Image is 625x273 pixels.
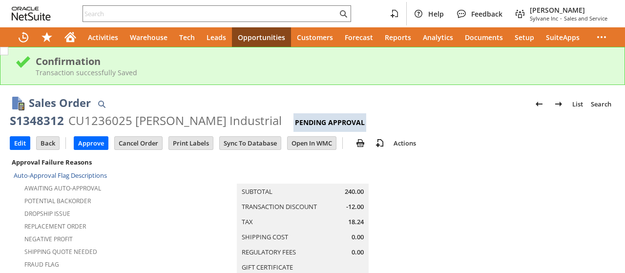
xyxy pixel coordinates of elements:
span: Forecast [345,33,373,42]
a: Dropship Issue [24,210,70,218]
a: Actions [390,139,420,147]
a: Shipping Cost [242,232,288,241]
a: Regulatory Fees [242,248,296,256]
a: Home [59,27,82,47]
a: List [568,96,587,112]
input: Search [83,8,337,20]
svg: Recent Records [18,31,29,43]
span: Help [428,9,444,19]
div: Shortcuts [35,27,59,47]
span: 0.00 [352,248,364,257]
svg: logo [12,7,51,21]
input: Sync To Database [220,137,281,149]
a: Customers [291,27,339,47]
a: Documents [459,27,509,47]
span: 0.00 [352,232,364,242]
a: Setup [509,27,540,47]
a: Replacement Order [24,222,86,231]
span: Sales and Service [564,15,607,22]
a: Reports [379,27,417,47]
div: CU1236025 [PERSON_NAME] Industrial [68,113,282,128]
div: Confirmation [36,55,610,68]
a: Subtotal [242,187,272,196]
h1: Sales Order [29,95,91,111]
input: Print Labels [169,137,213,149]
div: Approval Failure Reasons [10,156,208,168]
span: Setup [515,33,534,42]
a: Auto-Approval Flag Descriptions [14,171,107,180]
span: Leads [207,33,226,42]
span: Opportunities [238,33,285,42]
input: Edit [10,137,30,149]
a: Forecast [339,27,379,47]
input: Back [37,137,59,149]
a: Activities [82,27,124,47]
input: Open In WMC [288,137,336,149]
a: Recent Records [12,27,35,47]
img: Previous [533,98,545,110]
a: Gift Certificate [242,263,293,272]
a: Warehouse [124,27,173,47]
span: SuiteApps [546,33,580,42]
a: Opportunities [232,27,291,47]
a: Awaiting Auto-Approval [24,184,101,192]
a: Tax [242,217,253,226]
span: -12.00 [346,202,364,211]
a: Negative Profit [24,235,73,243]
div: Pending Approval [293,113,366,132]
a: Fraud Flag [24,260,59,269]
div: Transaction successfully Saved [36,68,610,77]
a: Leads [201,27,232,47]
div: More menus [590,27,613,47]
img: print.svg [354,137,366,149]
a: Potential Backorder [24,197,91,205]
a: Tech [173,27,201,47]
a: Search [587,96,615,112]
span: 240.00 [345,187,364,196]
div: S1348312 [10,113,64,128]
input: Approve [74,137,108,149]
span: 18.24 [348,217,364,227]
img: Quick Find [96,98,107,110]
svg: Shortcuts [41,31,53,43]
span: Feedback [471,9,502,19]
span: Documents [465,33,503,42]
a: Analytics [417,27,459,47]
img: Next [553,98,564,110]
svg: Search [337,8,349,20]
span: Tech [179,33,195,42]
span: Reports [385,33,411,42]
span: - [560,15,562,22]
span: [PERSON_NAME] [530,5,607,15]
span: Analytics [423,33,453,42]
a: SuiteApps [540,27,585,47]
span: Customers [297,33,333,42]
img: add-record.svg [374,137,386,149]
a: Shipping Quote Needed [24,248,97,256]
a: Transaction Discount [242,202,317,211]
span: Sylvane Inc [530,15,558,22]
input: Cancel Order [115,137,162,149]
svg: Home [64,31,76,43]
caption: Summary [237,168,369,184]
span: Warehouse [130,33,167,42]
span: Activities [88,33,118,42]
